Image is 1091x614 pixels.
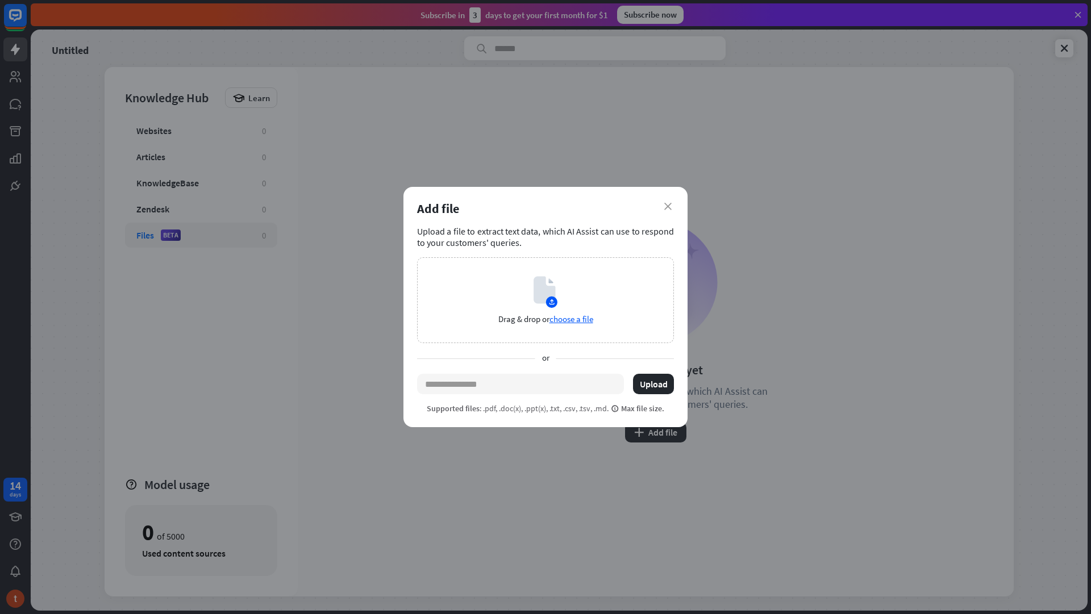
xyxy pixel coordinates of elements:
span: or [535,352,556,365]
div: Add file [417,201,674,216]
div: Upload a file to extract text data, which AI Assist can use to respond to your customers' queries. [417,225,674,248]
p: : .pdf, .doc(x), .ppt(x), .txt, .csv, .tsv, .md. [427,403,664,413]
span: Supported files [427,403,480,413]
button: Open LiveChat chat widget [9,5,43,39]
button: Upload [633,374,674,394]
span: choose a file [549,314,593,324]
p: Drag & drop or [498,314,593,324]
span: Max file size. [611,403,664,413]
i: close [664,203,672,210]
